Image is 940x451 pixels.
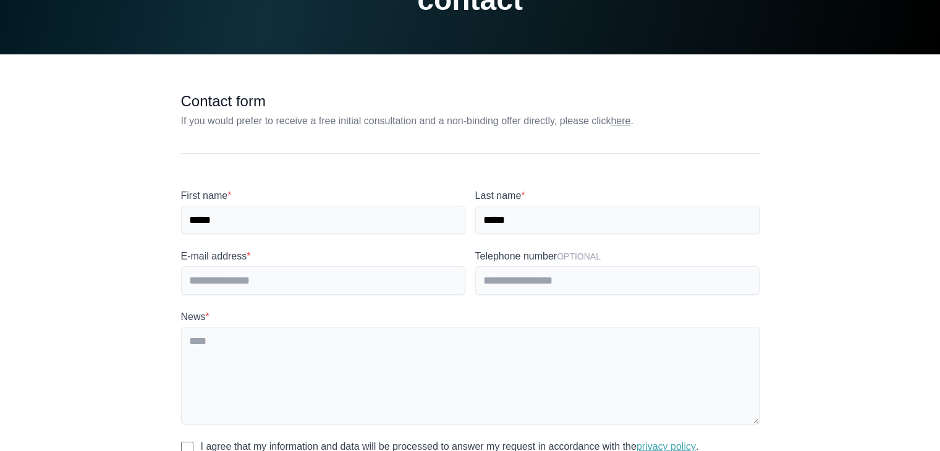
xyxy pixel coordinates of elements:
font: E-mail address [181,251,247,261]
font: Optional [557,251,601,261]
font: Last name [475,190,522,201]
font: Telephone number [475,251,557,261]
a: here [611,116,630,126]
font: Contact form [181,93,266,109]
font: . [630,116,633,126]
font: If you would prefer to receive a free initial consultation and a non-binding offer directly, plea... [181,116,611,126]
font: News [181,311,206,322]
font: First name [181,190,228,201]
